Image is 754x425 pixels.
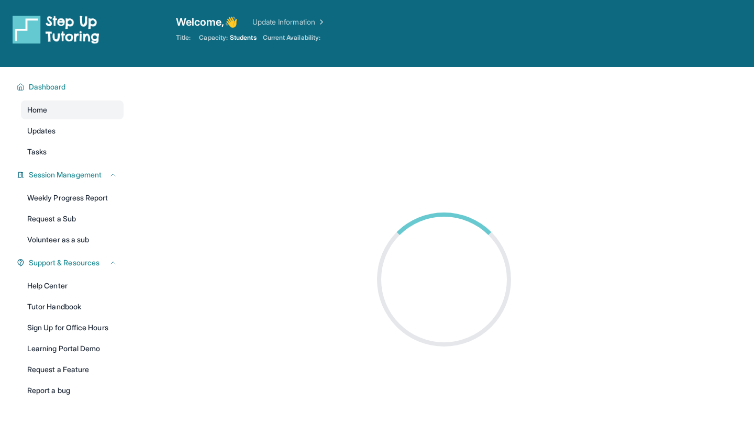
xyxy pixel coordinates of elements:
span: Students [230,33,257,42]
a: Update Information [252,17,326,27]
span: Tasks [27,147,47,157]
span: Support & Resources [29,258,99,268]
a: Volunteer as a sub [21,230,124,249]
span: Dashboard [29,82,66,92]
img: Chevron Right [315,17,326,27]
a: Request a Feature [21,360,124,379]
a: Weekly Progress Report [21,188,124,207]
button: Dashboard [25,82,117,92]
span: Updates [27,126,56,136]
a: Tasks [21,142,124,161]
span: Current Availability: [263,33,320,42]
img: logo [13,15,99,44]
button: Session Management [25,170,117,180]
a: Sign Up for Office Hours [21,318,124,337]
span: Home [27,105,47,115]
a: Learning Portal Demo [21,339,124,358]
span: Welcome, 👋 [176,15,238,29]
a: Report a bug [21,381,124,400]
a: Updates [21,121,124,140]
span: Session Management [29,170,102,180]
a: Help Center [21,276,124,295]
a: Tutor Handbook [21,297,124,316]
span: Capacity: [199,33,228,42]
a: Home [21,100,124,119]
a: Request a Sub [21,209,124,228]
span: Title: [176,33,191,42]
button: Support & Resources [25,258,117,268]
